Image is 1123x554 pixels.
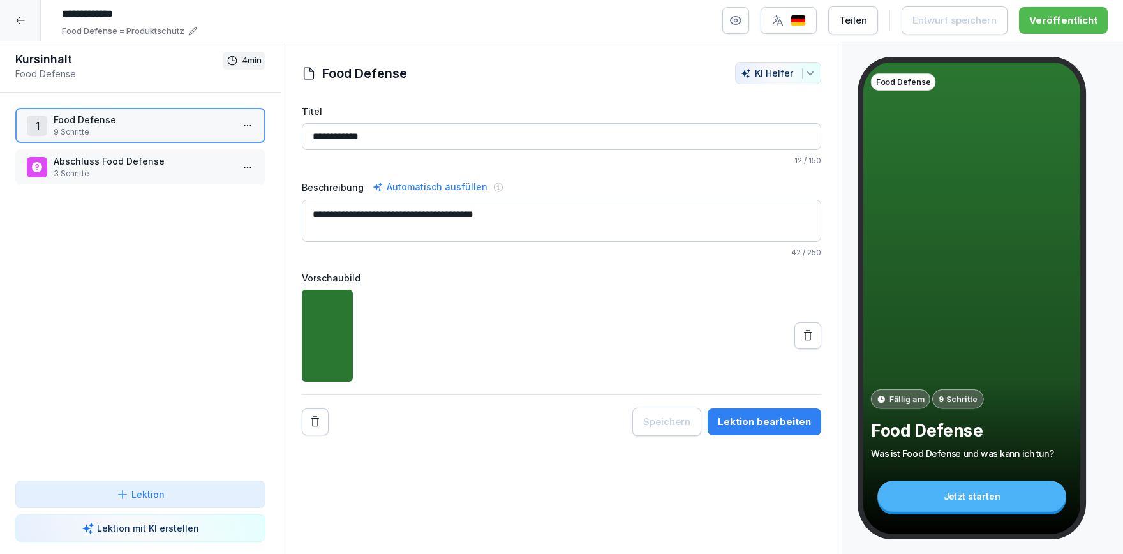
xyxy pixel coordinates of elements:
div: KI Helfer [741,68,815,79]
button: Entwurf speichern [902,6,1008,34]
img: de.svg [791,15,806,27]
span: 42 [791,248,801,257]
img: i56hrusqlxh7wfploiwmgbsd.png [302,290,353,382]
h1: Food Defense [322,64,407,83]
div: Lektion bearbeiten [718,415,811,429]
label: Vorschaubild [302,271,821,285]
div: Speichern [643,415,690,429]
div: Abschluss Food Defense3 Schritte [15,149,265,184]
p: Food Defense = Produktschutz [62,25,184,38]
button: Teilen [828,6,878,34]
div: Automatisch ausfüllen [370,179,490,195]
p: 4 min [242,54,262,67]
p: Fällig am [889,393,924,405]
label: Titel [302,105,821,118]
button: Lektion bearbeiten [708,408,821,435]
div: Teilen [839,13,867,27]
span: 12 [794,156,802,165]
p: Abschluss Food Defense [54,154,232,168]
p: Food Defense [54,113,232,126]
div: Veröffentlicht [1029,13,1097,27]
div: Entwurf speichern [912,13,997,27]
button: Remove [302,408,329,435]
p: 9 Schritte [54,126,232,138]
p: Lektion [131,488,165,501]
button: KI Helfer [735,62,821,84]
button: Speichern [632,408,701,436]
div: 1 [27,116,47,136]
h1: Kursinhalt [15,52,223,67]
p: Lektion mit KI erstellen [97,521,199,535]
button: Lektion mit KI erstellen [15,514,265,542]
p: Food Defense [15,67,223,80]
p: 9 Schritte [939,393,978,405]
button: Lektion [15,481,265,508]
button: Veröffentlicht [1019,7,1108,34]
p: / 150 [302,155,821,167]
div: Jetzt starten [877,481,1066,512]
p: Food Defense [876,76,931,87]
p: Food Defense [871,420,1073,441]
p: / 250 [302,247,821,258]
label: Beschreibung [302,181,364,194]
p: Was ist Food Defense und was kann ich tun? [871,447,1073,460]
p: 3 Schritte [54,168,232,179]
div: 1Food Defense9 Schritte [15,108,265,143]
